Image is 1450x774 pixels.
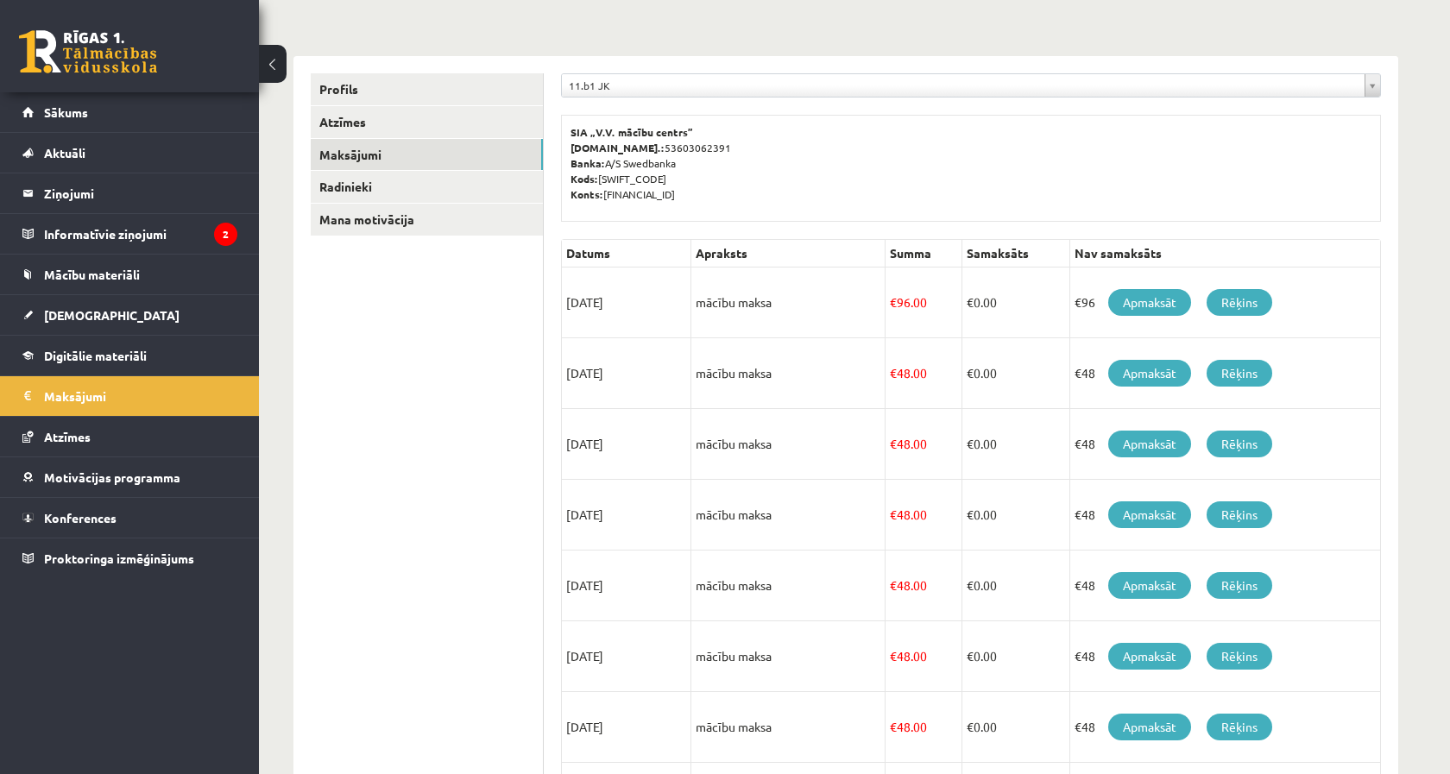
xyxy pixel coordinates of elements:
a: Atzīmes [22,417,237,456]
a: Proktoringa izmēģinājums [22,538,237,578]
td: 48.00 [886,551,962,621]
b: Konts: [571,187,603,201]
td: 48.00 [886,409,962,480]
a: 11.b1 JK [562,74,1380,97]
td: €48 [1069,409,1380,480]
a: Rēķins [1207,360,1272,387]
td: [DATE] [562,551,691,621]
a: Mācību materiāli [22,255,237,294]
b: Kods: [571,172,598,186]
td: €48 [1069,692,1380,763]
b: Banka: [571,156,605,170]
span: 11.b1 JK [569,74,1358,97]
a: Apmaksāt [1108,501,1191,528]
a: Sākums [22,92,237,132]
td: 0.00 [961,480,1069,551]
td: [DATE] [562,480,691,551]
span: € [967,436,974,451]
td: mācību maksa [691,551,886,621]
a: Apmaksāt [1108,289,1191,316]
span: Mācību materiāli [44,267,140,282]
span: Atzīmes [44,429,91,444]
a: Rēķins [1207,431,1272,457]
a: Mana motivācija [311,204,543,236]
td: [DATE] [562,409,691,480]
i: 2 [214,223,237,246]
td: €48 [1069,621,1380,692]
span: Proktoringa izmēģinājums [44,551,194,566]
a: Rīgas 1. Tālmācības vidusskola [19,30,157,73]
a: Rēķins [1207,289,1272,316]
a: Maksājumi [22,376,237,416]
td: 48.00 [886,692,962,763]
td: 0.00 [961,621,1069,692]
a: Motivācijas programma [22,457,237,497]
span: Konferences [44,510,117,525]
td: €48 [1069,551,1380,621]
span: € [890,365,897,381]
td: €48 [1069,338,1380,409]
legend: Ziņojumi [44,173,237,213]
a: Konferences [22,498,237,538]
legend: Maksājumi [44,376,237,416]
a: Rēķins [1207,501,1272,528]
span: € [967,577,974,593]
td: €48 [1069,480,1380,551]
a: Ziņojumi [22,173,237,213]
td: 0.00 [961,692,1069,763]
td: €96 [1069,267,1380,338]
span: € [967,648,974,664]
span: Sākums [44,104,88,120]
th: Apraksts [691,240,886,267]
span: Aktuāli [44,145,85,160]
td: 48.00 [886,480,962,551]
a: Radinieki [311,171,543,203]
span: € [890,577,897,593]
td: 0.00 [961,267,1069,338]
p: 53603062391 A/S Swedbanka [SWIFT_CODE] [FINANCIAL_ID] [571,124,1371,202]
a: Profils [311,73,543,105]
a: Rēķins [1207,572,1272,599]
th: Samaksāts [961,240,1069,267]
a: Apmaksāt [1108,360,1191,387]
td: mācību maksa [691,338,886,409]
td: 0.00 [961,409,1069,480]
span: Motivācijas programma [44,469,180,485]
a: Apmaksāt [1108,572,1191,599]
td: 96.00 [886,267,962,338]
b: SIA „V.V. mācību centrs” [571,125,694,139]
td: [DATE] [562,267,691,338]
span: Digitālie materiāli [44,348,147,363]
a: Rēķins [1207,714,1272,740]
a: Rēķins [1207,643,1272,670]
th: Datums [562,240,691,267]
span: € [967,294,974,310]
a: Apmaksāt [1108,431,1191,457]
span: € [967,719,974,734]
td: 0.00 [961,338,1069,409]
td: mācību maksa [691,692,886,763]
td: 48.00 [886,621,962,692]
td: mācību maksa [691,480,886,551]
span: € [967,507,974,522]
a: Digitālie materiāli [22,336,237,375]
th: Summa [886,240,962,267]
td: 48.00 [886,338,962,409]
a: Maksājumi [311,139,543,171]
td: mācību maksa [691,267,886,338]
a: [DEMOGRAPHIC_DATA] [22,295,237,335]
span: € [967,365,974,381]
a: Atzīmes [311,106,543,138]
td: [DATE] [562,338,691,409]
legend: Informatīvie ziņojumi [44,214,237,254]
span: € [890,294,897,310]
span: [DEMOGRAPHIC_DATA] [44,307,180,323]
a: Informatīvie ziņojumi2 [22,214,237,254]
span: € [890,507,897,522]
td: 0.00 [961,551,1069,621]
span: € [890,719,897,734]
td: [DATE] [562,692,691,763]
a: Aktuāli [22,133,237,173]
a: Apmaksāt [1108,643,1191,670]
span: € [890,648,897,664]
